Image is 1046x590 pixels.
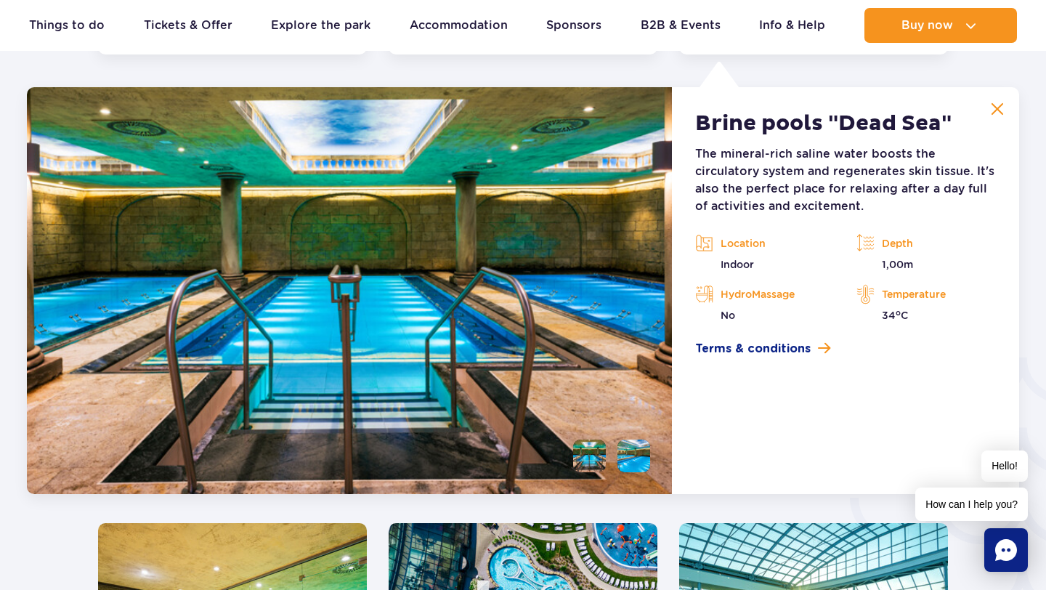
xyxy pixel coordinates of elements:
sup: o [896,308,901,318]
p: Depth [856,233,996,254]
a: Sponsors [546,8,601,43]
p: 34 C [856,308,996,323]
button: Buy now [864,8,1017,43]
p: The mineral-rich saline water boosts the circulatory system and regenerates skin tissue. It's als... [695,145,996,215]
span: Terms & conditions [695,340,811,357]
p: Indoor [695,257,835,272]
a: Explore the park [271,8,370,43]
a: Tickets & Offer [144,8,232,43]
div: Chat [984,528,1028,572]
p: Temperature [856,283,996,305]
span: Hello! [981,450,1028,482]
a: Accommodation [410,8,508,43]
p: No [695,308,835,323]
a: Terms & conditions [695,340,996,357]
a: Things to do [29,8,105,43]
span: How can I help you? [915,488,1028,521]
a: B2B & Events [641,8,721,43]
p: HydroMassage [695,283,835,305]
a: Info & Help [759,8,825,43]
p: Location [695,233,835,254]
span: Buy now [901,19,953,32]
h2: Brine pools "Dead Sea" [695,110,952,137]
p: 1,00m [856,257,996,272]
